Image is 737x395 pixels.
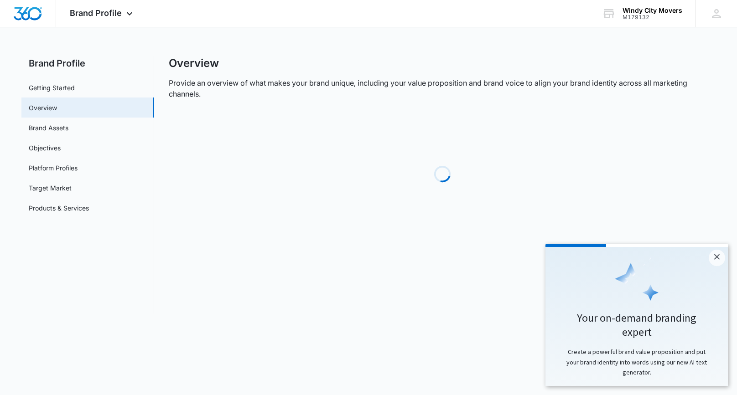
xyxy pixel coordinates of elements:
[29,163,78,173] a: Platform Profiles
[29,143,61,153] a: Objectives
[9,67,173,95] h2: Your on-demand branding expert
[169,56,219,70] h1: Overview
[29,103,57,113] a: Overview
[29,203,89,213] a: Products & Services
[623,14,682,21] div: account id
[29,123,68,133] a: Brand Assets
[70,8,122,18] span: Brand Profile
[9,103,173,133] p: Create a powerful brand value proposition and put your brand identity into words using our new AI...
[29,83,75,92] a: Getting Started
[169,77,716,99] p: Provide an overview of what makes your brand unique, including your value proposition and brand v...
[29,183,72,193] a: Target Market
[21,56,154,70] h2: Brand Profile
[623,7,682,14] div: account name
[163,6,180,22] a: Close modal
